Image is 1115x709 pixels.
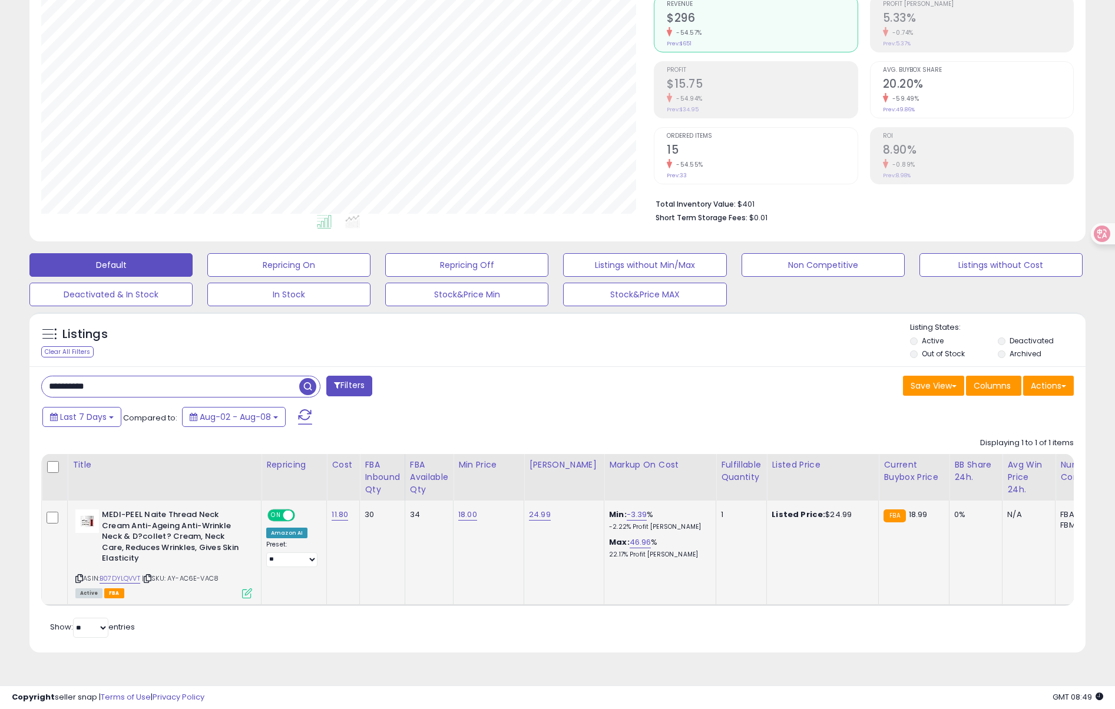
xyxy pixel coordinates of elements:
h2: 5.33% [883,11,1073,27]
button: Default [29,253,193,277]
button: Listings without Cost [919,253,1083,277]
small: -54.94% [672,94,703,103]
button: Repricing On [207,253,370,277]
span: Last 7 Days [60,411,107,423]
span: Columns [974,380,1011,392]
small: FBA [884,509,905,522]
div: 34 [410,509,444,520]
div: 1 [721,509,757,520]
div: FBA: 5 [1060,509,1099,520]
span: 18.99 [909,509,928,520]
h5: Listings [62,326,108,343]
div: Min Price [458,459,519,471]
div: Displaying 1 to 1 of 1 items [980,438,1074,449]
button: Stock&Price MAX [563,283,726,306]
span: 2025-08-16 08:49 GMT [1053,691,1103,703]
span: All listings currently available for purchase on Amazon [75,588,102,598]
button: Actions [1023,376,1074,396]
span: Aug-02 - Aug-08 [200,411,271,423]
button: Non Competitive [742,253,905,277]
button: Deactivated & In Stock [29,283,193,306]
div: Clear All Filters [41,346,94,357]
button: In Stock [207,283,370,306]
span: Ordered Items [667,133,857,140]
div: 0% [954,509,993,520]
small: Prev: 33 [667,172,687,179]
span: Profit [PERSON_NAME] [883,1,1073,8]
button: Filters [326,376,372,396]
p: -2.22% Profit [PERSON_NAME] [609,523,707,531]
span: Revenue [667,1,857,8]
h2: $296 [667,11,857,27]
label: Out of Stock [922,349,965,359]
small: Prev: $651 [667,40,692,47]
li: $401 [656,196,1065,210]
button: Columns [966,376,1021,396]
span: FBA [104,588,124,598]
span: | SKU: AY-AC6E-VAC8 [142,574,219,583]
span: OFF [293,511,312,521]
b: Max: [609,536,630,548]
a: Terms of Use [101,691,151,703]
button: Aug-02 - Aug-08 [182,407,286,427]
span: ON [269,511,283,521]
div: Listed Price [772,459,874,471]
span: ROI [883,133,1073,140]
p: Listing States: [910,322,1086,333]
small: -54.55% [672,160,703,169]
span: Show: entries [50,621,135,632]
a: 18.00 [458,509,477,521]
div: Markup on Cost [609,459,711,471]
b: Listed Price: [772,509,825,520]
a: 11.80 [332,509,348,521]
div: Title [72,459,256,471]
th: The percentage added to the cost of goods (COGS) that forms the calculator for Min & Max prices. [604,454,716,501]
a: 46.96 [630,536,651,548]
button: Stock&Price Min [385,283,548,306]
div: Repricing [266,459,322,471]
div: seller snap | | [12,692,204,703]
div: FBM: 4 [1060,520,1099,531]
div: Num of Comp. [1060,459,1103,483]
div: % [609,537,707,559]
div: % [609,509,707,531]
div: Cost [332,459,355,471]
button: Save View [903,376,964,396]
small: -54.57% [672,28,702,37]
span: Avg. Buybox Share [883,67,1073,74]
p: 22.17% Profit [PERSON_NAME] [609,551,707,559]
button: Repricing Off [385,253,548,277]
small: Prev: 49.86% [883,106,915,113]
small: Prev: $34.95 [667,106,699,113]
a: -3.39 [627,509,647,521]
div: ASIN: [75,509,252,597]
div: [PERSON_NAME] [529,459,599,471]
b: Total Inventory Value: [656,199,736,209]
b: Min: [609,509,627,520]
div: BB Share 24h. [954,459,997,483]
h2: 15 [667,143,857,159]
button: Last 7 Days [42,407,121,427]
small: -0.89% [888,160,915,169]
h2: 8.90% [883,143,1073,159]
span: Profit [667,67,857,74]
div: N/A [1007,509,1046,520]
small: Prev: 8.98% [883,172,911,179]
span: Compared to: [123,412,177,423]
h2: $15.75 [667,77,857,93]
label: Archived [1010,349,1041,359]
strong: Copyright [12,691,55,703]
label: Deactivated [1010,336,1054,346]
b: Short Term Storage Fees: [656,213,747,223]
a: B07DYLQVVT [100,574,140,584]
small: -0.74% [888,28,914,37]
img: 31+jc9herBL._SL40_.jpg [75,509,99,533]
span: $0.01 [749,212,767,223]
a: 24.99 [529,509,551,521]
div: Amazon AI [266,528,307,538]
div: Fulfillable Quantity [721,459,762,483]
button: Listings without Min/Max [563,253,726,277]
small: -59.49% [888,94,919,103]
div: FBA Available Qty [410,459,448,496]
div: FBA inbound Qty [365,459,400,496]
